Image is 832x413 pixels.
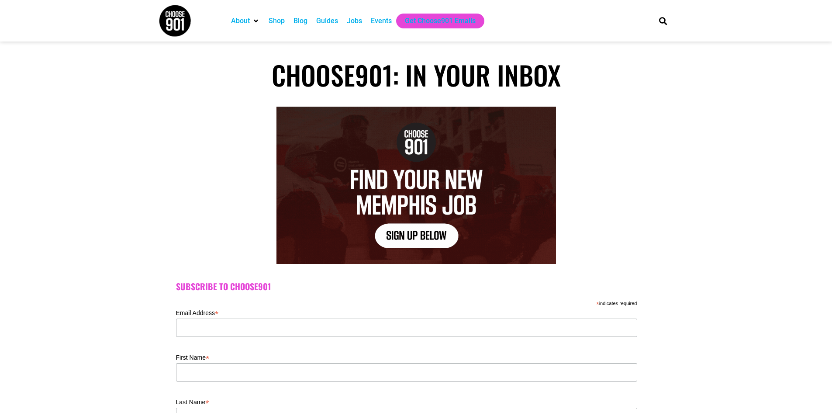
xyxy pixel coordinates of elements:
[269,16,285,26] a: Shop
[176,298,637,307] div: indicates required
[231,16,250,26] a: About
[176,281,656,292] h2: Subscribe to Choose901
[371,16,392,26] a: Events
[293,16,307,26] a: Blog
[316,16,338,26] a: Guides
[656,14,670,28] div: Search
[159,59,674,90] h1: Choose901: In Your Inbox
[227,14,264,28] div: About
[347,16,362,26] a: Jobs
[176,351,637,362] label: First Name
[405,16,476,26] a: Get Choose901 Emails
[176,307,637,317] label: Email Address
[276,107,556,264] img: Text graphic with "Choose 901" logo. Reads: "7 Things to Do in Memphis This Week. Sign Up Below."...
[176,396,637,406] label: Last Name
[227,14,644,28] nav: Main nav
